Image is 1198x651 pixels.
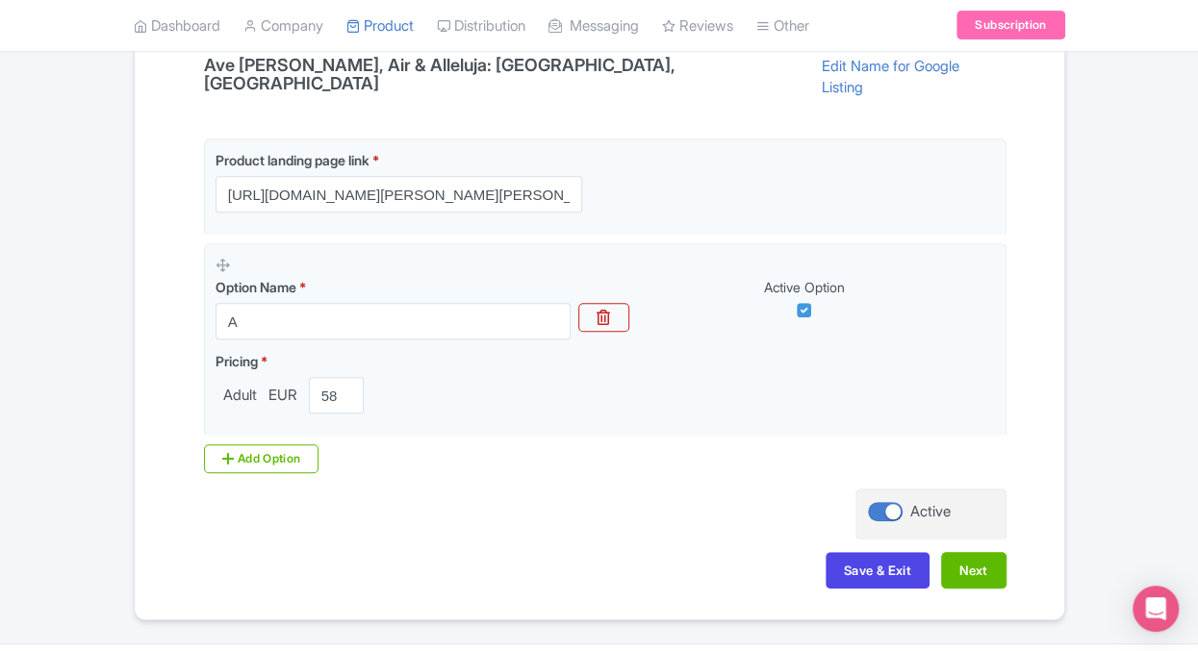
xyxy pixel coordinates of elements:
[309,377,364,413] input: 0.00
[956,12,1064,40] a: Subscription
[216,176,582,213] input: Product landing page link
[265,385,301,407] span: EUR
[216,303,572,339] input: Option Name
[216,152,370,168] span: Product landing page link
[216,279,296,295] span: Option Name
[941,552,1007,588] button: Next
[763,279,844,295] span: Active Option
[1133,586,1179,632] div: Open Intercom Messenger
[910,501,951,523] div: Active
[204,444,319,473] div: Add Option
[826,552,930,588] button: Save & Exit
[216,353,258,369] span: Pricing
[216,385,265,407] span: Adult
[192,56,803,94] h4: Ave [PERSON_NAME], Air & Alleluja: [GEOGRAPHIC_DATA], [GEOGRAPHIC_DATA]
[803,56,1007,105] a: Edit Name for Google Listing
